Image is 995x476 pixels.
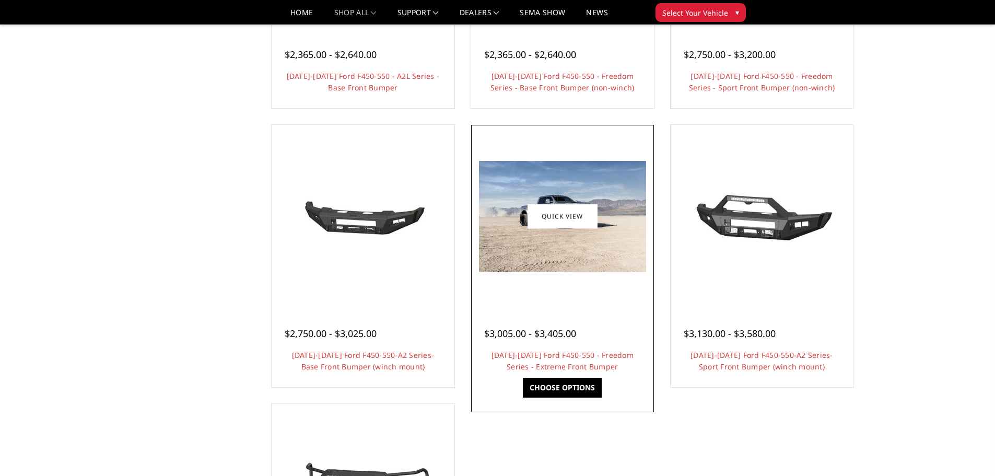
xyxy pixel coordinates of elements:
[479,161,646,272] img: 2023-2025 Ford F450-550 - Freedom Series - Extreme Front Bumper
[673,127,851,305] a: 2023-2025 Ford F450-550-A2 Series-Sport Front Bumper (winch mount)
[484,48,576,61] span: $2,365.00 - $2,640.00
[490,71,635,92] a: [DATE]-[DATE] Ford F450-550 - Freedom Series - Base Front Bumper (non-winch)
[662,7,728,18] span: Select Your Vehicle
[735,7,739,18] span: ▾
[528,204,598,229] a: Quick view
[690,350,833,371] a: [DATE]-[DATE] Ford F450-550-A2 Series-Sport Front Bumper (winch mount)
[397,9,439,24] a: Support
[334,9,377,24] a: shop all
[520,9,565,24] a: SEMA Show
[285,327,377,340] span: $2,750.00 - $3,025.00
[684,48,776,61] span: $2,750.00 - $3,200.00
[943,426,995,476] iframe: Chat Widget
[491,350,634,371] a: [DATE]-[DATE] Ford F450-550 - Freedom Series - Extreme Front Bumper
[523,378,602,398] a: Choose Options
[684,327,776,340] span: $3,130.00 - $3,580.00
[287,71,440,92] a: [DATE]-[DATE] Ford F450-550 - A2L Series - Base Front Bumper
[285,48,377,61] span: $2,365.00 - $2,640.00
[292,350,435,371] a: [DATE]-[DATE] Ford F450-550-A2 Series-Base Front Bumper (winch mount)
[274,127,452,305] a: 2023-2025 Ford F450-550-A2 Series-Base Front Bumper (winch mount) 2023-2025 Ford F450-550-A2 Seri...
[586,9,607,24] a: News
[689,71,835,92] a: [DATE]-[DATE] Ford F450-550 - Freedom Series - Sport Front Bumper (non-winch)
[484,327,576,340] span: $3,005.00 - $3,405.00
[474,127,651,305] a: 2023-2025 Ford F450-550 - Freedom Series - Extreme Front Bumper 2023-2025 Ford F450-550 - Freedom...
[678,177,845,256] img: 2023-2025 Ford F450-550-A2 Series-Sport Front Bumper (winch mount)
[655,3,746,22] button: Select Your Vehicle
[290,9,313,24] a: Home
[460,9,499,24] a: Dealers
